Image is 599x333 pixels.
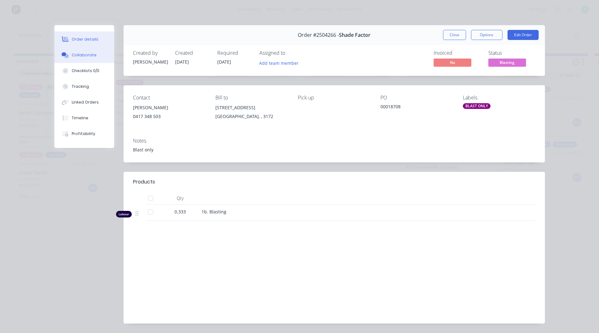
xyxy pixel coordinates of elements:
[54,79,114,94] button: Tracking
[488,50,535,56] div: Status
[133,138,535,144] div: Notes
[298,95,370,101] div: Pick up
[217,50,252,56] div: Required
[54,63,114,79] button: Checklists 0/0
[133,103,205,123] div: [PERSON_NAME]0417 348 503
[133,112,205,121] div: 0417 348 503
[72,84,89,89] div: Tracking
[133,146,535,153] div: Blast only
[72,68,99,74] div: Checklists 0/0
[133,50,168,56] div: Created by
[54,47,114,63] button: Collaborate
[434,59,471,66] span: No
[161,192,199,205] div: Qty
[434,50,481,56] div: Invoiced
[133,59,168,65] div: [PERSON_NAME]
[256,59,302,67] button: Add team member
[116,211,132,217] div: Labour
[72,37,98,42] div: Order details
[380,103,453,112] div: 00018708
[72,52,97,58] div: Collaborate
[54,110,114,126] button: Timeline
[339,32,370,38] span: Shade Factor
[463,95,535,101] div: Labels
[471,30,502,40] button: Options
[443,30,466,40] button: Close
[215,112,288,121] div: [GEOGRAPHIC_DATA], , 3172
[215,95,288,101] div: Bill to
[54,31,114,47] button: Order details
[133,95,205,101] div: Contact
[298,32,339,38] span: Order #2504266 -
[488,59,526,68] button: Blasting
[202,209,226,215] span: 1b. Blasting
[259,59,302,67] button: Add team member
[133,103,205,112] div: [PERSON_NAME]
[72,99,99,105] div: Linked Orders
[54,126,114,142] button: Profitability
[215,103,288,123] div: [STREET_ADDRESS][GEOGRAPHIC_DATA], , 3172
[72,115,88,121] div: Timeline
[175,59,189,65] span: [DATE]
[54,94,114,110] button: Linked Orders
[380,95,453,101] div: PO
[215,103,288,112] div: [STREET_ADDRESS]
[507,30,539,40] button: Edit Order
[488,59,526,66] span: Blasting
[133,178,155,186] div: Products
[217,59,231,65] span: [DATE]
[259,50,322,56] div: Assigned to
[72,131,95,137] div: Profitability
[175,208,186,215] span: 0.333
[463,103,491,109] div: BLAST ONLY
[175,50,210,56] div: Created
